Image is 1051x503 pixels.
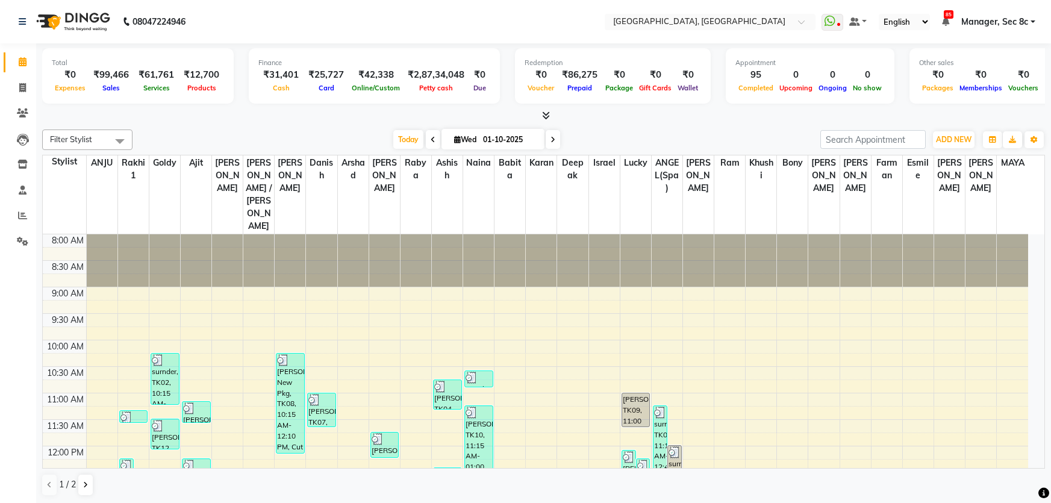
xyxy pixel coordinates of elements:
[465,371,493,387] div: Tresslounge Floor, TK05, 10:35 AM-10:55 AM, EYE BROW (THREADING)
[275,155,305,196] span: [PERSON_NAME]
[479,131,540,149] input: 2025-10-01
[525,68,557,82] div: ₹0
[181,155,211,170] span: Ajit
[134,68,179,82] div: ₹61,761
[675,84,701,92] span: Wallet
[371,433,399,457] div: [PERSON_NAME], TK15, 11:45 AM-12:15 PM, SHAVE / [PERSON_NAME] TRIM (MEN)
[133,5,186,39] b: 08047224946
[469,68,490,82] div: ₹0
[49,287,86,300] div: 9:00 AM
[451,135,479,144] span: Wed
[276,354,304,453] div: [PERSON_NAME] New Pkg, TK08, 10:15 AM-12:10 PM, Cut ,Texturize & Style (MEN),SHAVE / [PERSON_NAME...
[526,155,557,170] span: Karan
[151,419,179,449] div: [PERSON_NAME], TK12, 11:30 AM-12:05 PM, EYE BROW (THREADING),UPPERLIP (THREADING)
[52,68,89,82] div: ₹0
[816,84,850,92] span: Ongoing
[776,68,816,82] div: 0
[944,10,953,19] span: 85
[49,261,86,273] div: 8:30 AM
[622,451,635,484] div: [PERSON_NAME], TK12, 12:05 PM-12:45 PM, CUT ,TEXTURIZE & STYLE
[120,459,133,475] div: [PERSON_NAME], TK15, 12:15 PM-12:35 PM, CHIN/CHEEKS (THREADING)
[416,84,456,92] span: Petty cash
[316,84,337,92] span: Card
[668,446,681,497] div: surnder, TK02, 12:00 PM-01:00 PM, BODY SPA 60 MIN (₹3900)
[622,393,650,426] div: [PERSON_NAME], TK09, 11:00 AM-11:40 AM, CUT ,TEXTURIZE & STYLE
[675,68,701,82] div: ₹0
[636,84,675,92] span: Gift Cards
[653,406,667,484] div: surnder, TK02, 11:15 AM-12:45 PM, BODY SPA 90 MIN
[961,16,1028,28] span: Manager, Sec 8c
[808,155,839,196] span: [PERSON_NAME]
[434,380,461,409] div: [PERSON_NAME], TK04, 10:45 AM-11:20 AM, BLOW DRY + GK / KERASTASE WASH
[840,155,871,196] span: [PERSON_NAME]
[470,84,489,92] span: Due
[120,411,148,422] div: [PERSON_NAME], TK04, 11:20 AM-11:35 AM, UPPERLIP (THREADING)
[308,393,335,426] div: [PERSON_NAME], TK07, 11:00 AM-11:40 AM, CUT ,TEXTURIZE & STYLE
[393,130,423,149] span: Today
[182,402,210,422] div: [PERSON_NAME] Sir ([PERSON_NAME]), TK11, 11:10 AM-11:35 AM, NAIL FILE (HANDS / FEET)
[45,446,86,459] div: 12:00 PM
[270,84,293,92] span: Cash
[401,155,431,183] span: Rabya
[258,68,304,82] div: ₹31,401
[243,155,274,234] span: [PERSON_NAME] / [PERSON_NAME]
[99,84,123,92] span: Sales
[151,354,179,404] div: surnder, TK02, 10:15 AM-11:15 AM, PRO BRIGHT 60 MIN
[1005,84,1041,92] span: Vouchers
[50,134,92,144] span: Filter Stylist
[735,58,885,68] div: Appointment
[816,68,850,82] div: 0
[525,58,701,68] div: Redemption
[602,68,636,82] div: ₹0
[735,84,776,92] span: Completed
[997,155,1028,170] span: MAYA
[338,155,369,183] span: Arshad
[1005,68,1041,82] div: ₹0
[49,314,86,326] div: 9:30 AM
[525,84,557,92] span: Voucher
[620,155,651,170] span: Lucky
[52,84,89,92] span: Expenses
[31,5,113,39] img: logo
[557,155,588,183] span: deepak
[45,393,86,406] div: 11:00 AM
[942,16,949,27] a: 85
[52,58,224,68] div: Total
[149,155,180,170] span: Goldy
[45,367,86,380] div: 10:30 AM
[179,68,224,82] div: ₹12,700
[45,420,86,433] div: 11:30 AM
[89,68,134,82] div: ₹99,466
[349,68,403,82] div: ₹42,338
[637,459,650,488] div: Ms [PERSON_NAME] & [PERSON_NAME], TK16, 12:15 PM-12:50 PM, BLOW DRY
[934,155,965,196] span: [PERSON_NAME]
[304,68,349,82] div: ₹25,727
[184,84,219,92] span: Products
[777,155,808,170] span: Bony
[850,84,885,92] span: No show
[919,84,956,92] span: Packages
[965,155,996,196] span: [PERSON_NAME]
[636,68,675,82] div: ₹0
[956,84,1005,92] span: Memberships
[602,84,636,92] span: Package
[933,131,975,148] button: ADD NEW
[369,155,400,196] span: [PERSON_NAME]
[652,155,682,196] span: ANGEL(Spa)
[212,155,243,196] span: [PERSON_NAME]
[919,68,956,82] div: ₹0
[403,68,469,82] div: ₹2,87,34,048
[820,130,926,149] input: Search Appointment
[564,84,595,92] span: Prepaid
[956,68,1005,82] div: ₹0
[49,234,86,247] div: 8:00 AM
[683,155,714,196] span: [PERSON_NAME]
[140,84,173,92] span: Services
[746,155,776,183] span: khushi
[557,68,602,82] div: ₹86,275
[589,155,620,170] span: israel
[432,155,463,183] span: Ashish
[776,84,816,92] span: Upcoming
[494,155,525,183] span: Babita
[45,340,86,353] div: 10:00 AM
